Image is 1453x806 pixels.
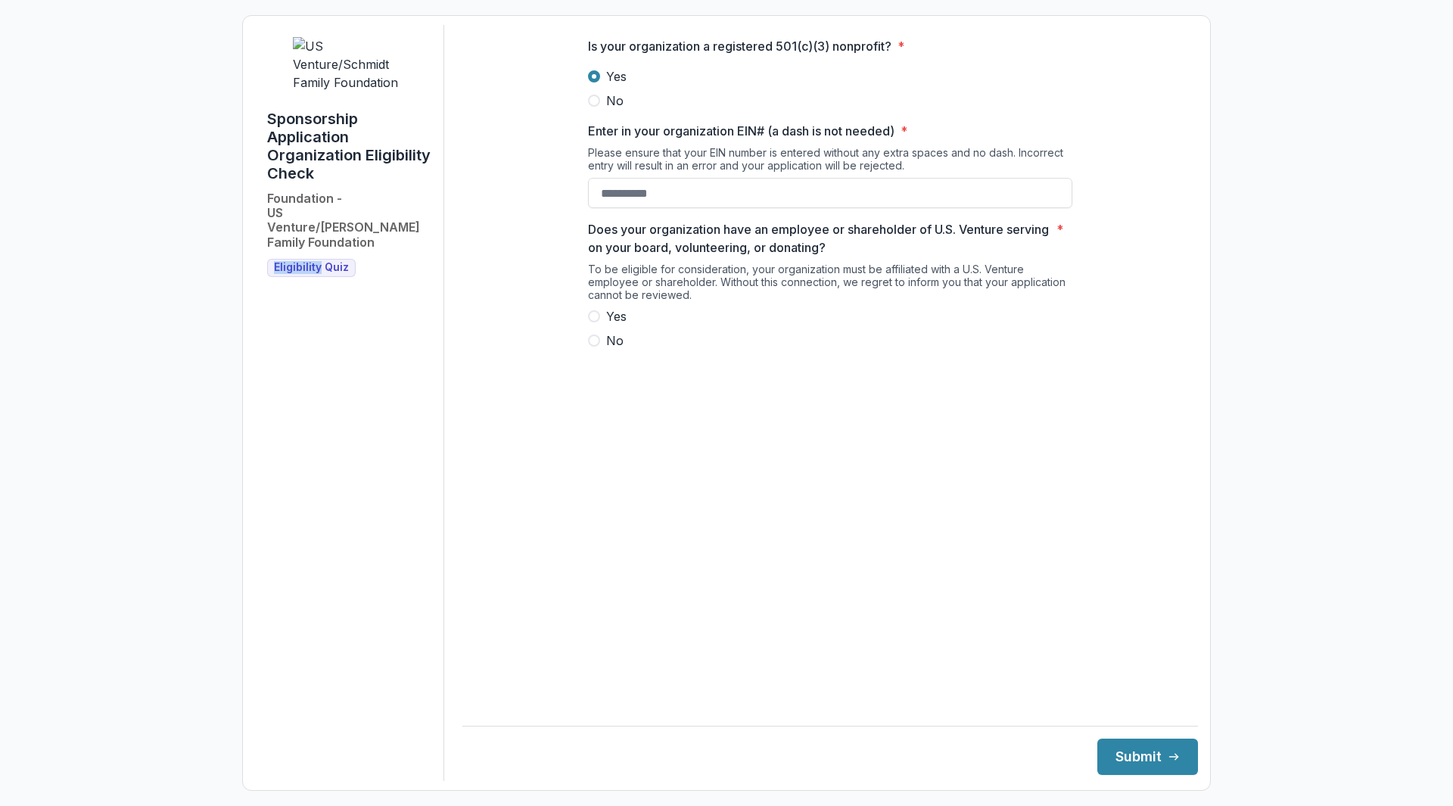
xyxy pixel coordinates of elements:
span: No [606,331,624,350]
span: Yes [606,307,627,325]
h1: Sponsorship Application Organization Eligibility Check [267,110,431,182]
span: Yes [606,67,627,86]
p: Is your organization a registered 501(c)(3) nonprofit? [588,37,891,55]
button: Submit [1097,739,1198,775]
h2: Foundation - US Venture/[PERSON_NAME] Family Foundation [267,191,431,250]
p: Enter in your organization EIN# (a dash is not needed) [588,122,895,140]
p: Does your organization have an employee or shareholder of U.S. Venture serving on your board, vol... [588,220,1050,257]
span: Eligibility Quiz [274,261,349,274]
div: Please ensure that your EIN number is entered without any extra spaces and no dash. Incorrect ent... [588,146,1072,178]
img: US Venture/Schmidt Family Foundation [293,37,406,92]
div: To be eligible for consideration, your organization must be affiliated with a U.S. Venture employ... [588,263,1072,307]
span: No [606,92,624,110]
